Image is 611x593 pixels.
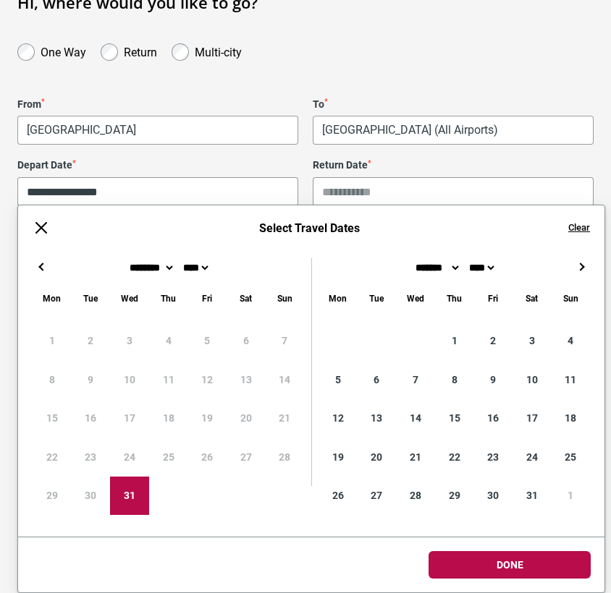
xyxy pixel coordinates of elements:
[396,438,435,477] div: 21
[473,398,513,438] div: 16
[513,290,552,307] div: Saturday
[64,221,554,235] h6: Select Travel Dates
[72,290,111,307] div: Tuesday
[435,360,474,399] div: 8
[187,290,227,307] div: Friday
[265,290,304,307] div: Sunday
[551,321,590,360] div: 4
[41,42,86,59] label: One Way
[429,551,591,579] button: Done
[358,290,397,307] div: Tuesday
[18,116,298,144] span: Vancouver, Canada
[17,98,298,111] label: From
[513,477,552,516] div: 31
[33,290,72,307] div: Monday
[551,290,590,307] div: Sunday
[17,116,298,145] span: Vancouver, Canada
[17,159,298,171] label: Depart Date
[551,438,590,477] div: 25
[551,398,590,438] div: 18
[396,360,435,399] div: 7
[473,438,513,477] div: 23
[358,438,397,477] div: 20
[513,398,552,438] div: 17
[319,438,358,477] div: 19
[319,398,358,438] div: 12
[110,477,149,516] div: 31
[435,477,474,516] div: 29
[319,477,358,516] div: 26
[33,258,50,276] button: ←
[513,321,552,360] div: 3
[551,360,590,399] div: 11
[110,290,149,307] div: Wednesday
[358,477,397,516] div: 27
[313,159,594,171] label: Return Date
[396,290,435,307] div: Wednesday
[227,290,266,307] div: Saturday
[435,438,474,477] div: 22
[513,360,552,399] div: 10
[195,42,242,59] label: Multi-city
[473,290,513,307] div: Friday
[313,98,594,111] label: To
[435,321,474,360] div: 1
[319,290,358,307] div: Monday
[319,360,358,399] div: 5
[573,258,590,276] button: →
[513,438,552,477] div: 24
[473,360,513,399] div: 9
[473,477,513,516] div: 30
[435,290,474,307] div: Thursday
[149,290,188,307] div: Thursday
[358,398,397,438] div: 13
[568,221,590,234] button: Clear
[313,116,593,144] span: Melbourne, Australia
[551,477,590,516] div: 1
[124,42,157,59] label: Return
[435,398,474,438] div: 15
[396,477,435,516] div: 28
[358,360,397,399] div: 6
[396,398,435,438] div: 14
[473,321,513,360] div: 2
[313,116,594,145] span: Melbourne, Australia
